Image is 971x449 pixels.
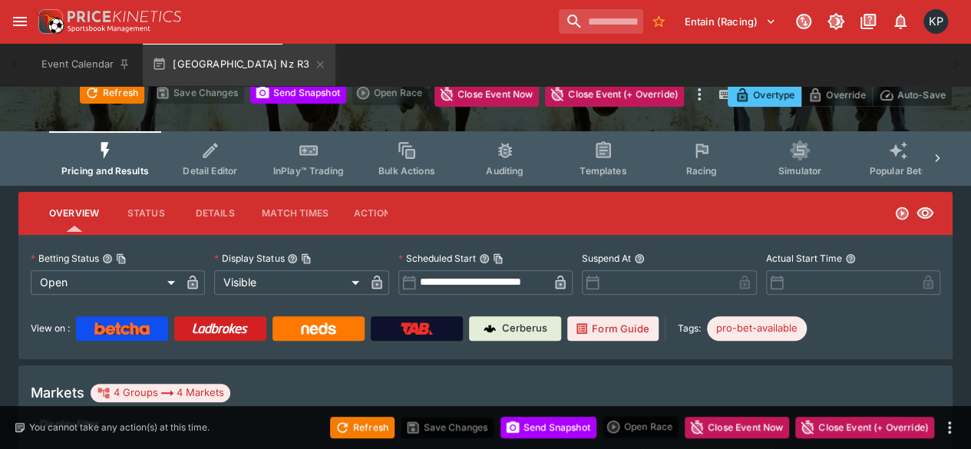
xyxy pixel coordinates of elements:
[872,83,953,107] button: Auto-Save
[341,195,410,232] button: Actions
[111,195,180,232] button: Status
[845,253,856,264] button: Actual Start Time
[31,270,180,295] div: Open
[854,8,882,35] button: Documentation
[502,321,547,336] p: Cerberus
[31,252,99,265] p: Betting Status
[301,253,312,264] button: Copy To Clipboard
[916,204,934,223] svg: Visible
[34,6,64,37] img: PriceKinetics Logo
[273,165,344,177] span: InPlay™ Trading
[766,252,842,265] p: Actual Start Time
[250,82,346,104] button: Send Snapshot
[31,384,84,401] h5: Markets
[795,417,934,438] button: Close Event (+ Override)
[249,195,341,232] button: Match Times
[97,384,224,402] div: 4 Groups 4 Markets
[31,316,70,341] label: View on :
[728,83,953,107] div: Start From
[61,165,149,177] span: Pricing and Results
[301,322,335,335] img: Neds
[6,8,34,35] button: open drawer
[603,416,679,437] div: split button
[685,417,789,438] button: Close Event Now
[102,253,113,264] button: Betting StatusCopy To Clipboard
[37,195,111,232] button: Overview
[32,43,140,86] button: Event Calendar
[923,9,948,34] div: Kedar Pandit
[559,9,643,34] input: search
[580,165,626,177] span: Templates
[49,131,922,186] div: Event type filters
[80,82,144,104] button: Refresh
[545,82,684,107] button: Close Event (+ Override)
[790,8,817,35] button: Connected to PK
[287,253,298,264] button: Display StatusCopy To Clipboard
[500,417,596,438] button: Send Snapshot
[214,270,364,295] div: Visible
[646,9,671,34] button: No Bookmarks
[940,418,959,437] button: more
[801,83,872,107] button: Override
[778,165,821,177] span: Simulator
[94,322,150,335] img: Betcha
[869,165,926,177] span: Popular Bets
[352,82,428,104] div: split button
[183,165,237,177] span: Detail Editor
[887,8,914,35] button: Notifications
[690,82,708,107] button: more
[634,253,645,264] button: Suspend At
[567,316,659,341] a: Form Guide
[894,206,910,221] svg: Open
[728,83,801,107] button: Overtype
[434,82,539,107] button: Close Event Now
[675,9,785,34] button: Select Tenant
[29,421,210,434] p: You cannot take any action(s) at this time.
[753,87,794,103] p: Overtype
[398,252,476,265] p: Scheduled Start
[116,253,127,264] button: Copy To Clipboard
[68,25,150,32] img: Sportsbook Management
[707,316,807,341] div: Betting Target: cerberus
[143,43,335,86] button: [GEOGRAPHIC_DATA] Nz R3
[707,321,807,336] span: pro-bet-available
[897,87,946,103] p: Auto-Save
[192,322,248,335] img: Ladbrokes
[180,195,249,232] button: Details
[484,322,496,335] img: Cerberus
[330,417,395,438] button: Refresh
[479,253,490,264] button: Scheduled StartCopy To Clipboard
[678,316,701,341] label: Tags:
[378,165,435,177] span: Bulk Actions
[582,252,631,265] p: Suspend At
[826,87,865,103] p: Override
[685,165,717,177] span: Racing
[214,252,284,265] p: Display Status
[486,165,523,177] span: Auditing
[919,5,953,38] button: Kedar Pandit
[493,253,504,264] button: Copy To Clipboard
[401,322,433,335] img: TabNZ
[68,11,181,22] img: PriceKinetics
[822,8,850,35] button: Toggle light/dark mode
[469,316,561,341] a: Cerberus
